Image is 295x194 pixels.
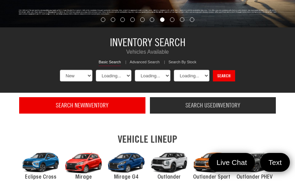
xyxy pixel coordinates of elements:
[160,17,164,22] li: Go to slide number 7.
[19,97,145,114] a: Search NewInventory
[147,148,190,181] a: 2024 Mitsubishi Outlander Outlander
[216,102,240,109] span: Inventory
[190,148,233,177] div: 2024 Mitsubishi Outlander Sport
[168,60,196,66] a: Search By Stock
[147,148,190,177] div: 2024 Mitsubishi Outlander
[130,17,135,22] li: Go to slide number 4.
[60,70,92,81] select: Choose Vehicle Condition from the dropdown
[105,148,147,181] a: 2024 Mitsubishi Mirage G4 Mirage G4
[19,133,276,145] h2: VEHICLE LINEUP
[180,17,184,22] li: Go to slide number 9.
[265,158,285,167] span: Text
[105,148,147,177] div: 2024 Mitsubishi Mirage G4
[260,153,290,172] a: Text
[170,17,175,22] li: Go to slide number 8.
[236,174,273,180] span: Outlander PHEV
[190,148,233,181] a: 2024 Mitsubishi Outlander Sport Outlander Sport
[24,48,271,56] p: Vehicles Available
[99,60,121,66] a: Basic Search
[84,102,108,109] span: Inventory
[135,70,170,81] select: Choose Make from the dropdown
[157,174,181,180] span: Outlander
[120,17,125,22] li: Go to slide number 3.
[150,97,276,114] a: Search UsedInventory
[101,17,105,22] li: Go to slide number 1.
[19,148,62,181] a: 2024 Mitsubishi Eclipse Cross Eclipse Cross
[213,158,251,167] span: Live Chat
[62,148,105,177] div: 2024 Mitsubishi Mirage
[233,148,276,181] a: 2024 Mitsubishi Outlander PHEV Outlander PHEV
[75,174,92,180] span: Mirage
[130,60,159,66] a: Advanced Search
[154,102,272,109] h4: Search Used
[233,148,276,177] div: 2024 Mitsubishi Outlander PHEV
[24,36,271,48] h3: Inventory Search
[25,174,56,180] span: Eclipse Cross
[193,174,230,180] span: Outlander Sport
[19,148,62,177] div: 2024 Mitsubishi Eclipse Cross
[62,148,105,181] a: 2024 Mitsubishi Mirage Mirage
[24,102,141,109] h4: Search New
[96,70,131,81] select: Choose Year from the dropdown
[208,153,255,172] a: Live Chat
[111,17,115,22] li: Go to slide number 2.
[140,17,144,22] li: Go to slide number 5.
[174,70,209,81] select: Choose Model from the dropdown
[114,174,139,180] span: Mirage G4
[190,17,194,22] li: Go to slide number 10.
[213,70,235,81] a: Search
[150,17,154,22] li: Go to slide number 6.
